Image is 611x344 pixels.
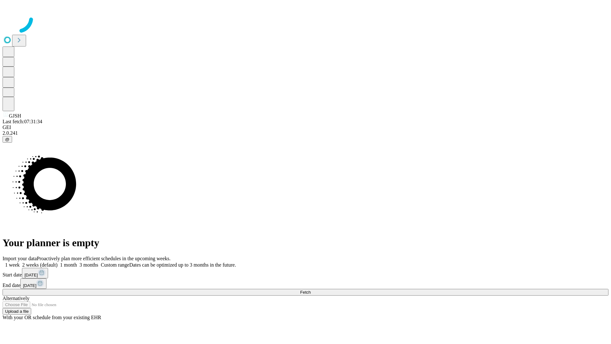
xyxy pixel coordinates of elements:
[3,237,608,249] h1: Your planner is empty
[3,136,12,143] button: @
[300,290,311,295] span: Fetch
[80,262,98,268] span: 3 months
[3,289,608,296] button: Fetch
[20,278,46,289] button: [DATE]
[37,256,171,261] span: Proactively plan more efficient schedules in the upcoming weeks.
[22,268,48,278] button: [DATE]
[101,262,129,268] span: Custom range
[60,262,77,268] span: 1 month
[3,308,31,315] button: Upload a file
[3,268,608,278] div: Start date
[129,262,236,268] span: Dates can be optimized up to 3 months in the future.
[3,256,37,261] span: Import your data
[3,125,608,130] div: GEI
[5,262,20,268] span: 1 week
[25,273,38,277] span: [DATE]
[3,315,101,320] span: With your OR schedule from your existing EHR
[22,262,58,268] span: 2 weeks (default)
[3,278,608,289] div: End date
[9,113,21,118] span: GJSH
[23,283,36,288] span: [DATE]
[3,119,42,124] span: Last fetch: 07:31:34
[3,296,29,301] span: Alternatively
[3,130,608,136] div: 2.0.241
[5,137,10,142] span: @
